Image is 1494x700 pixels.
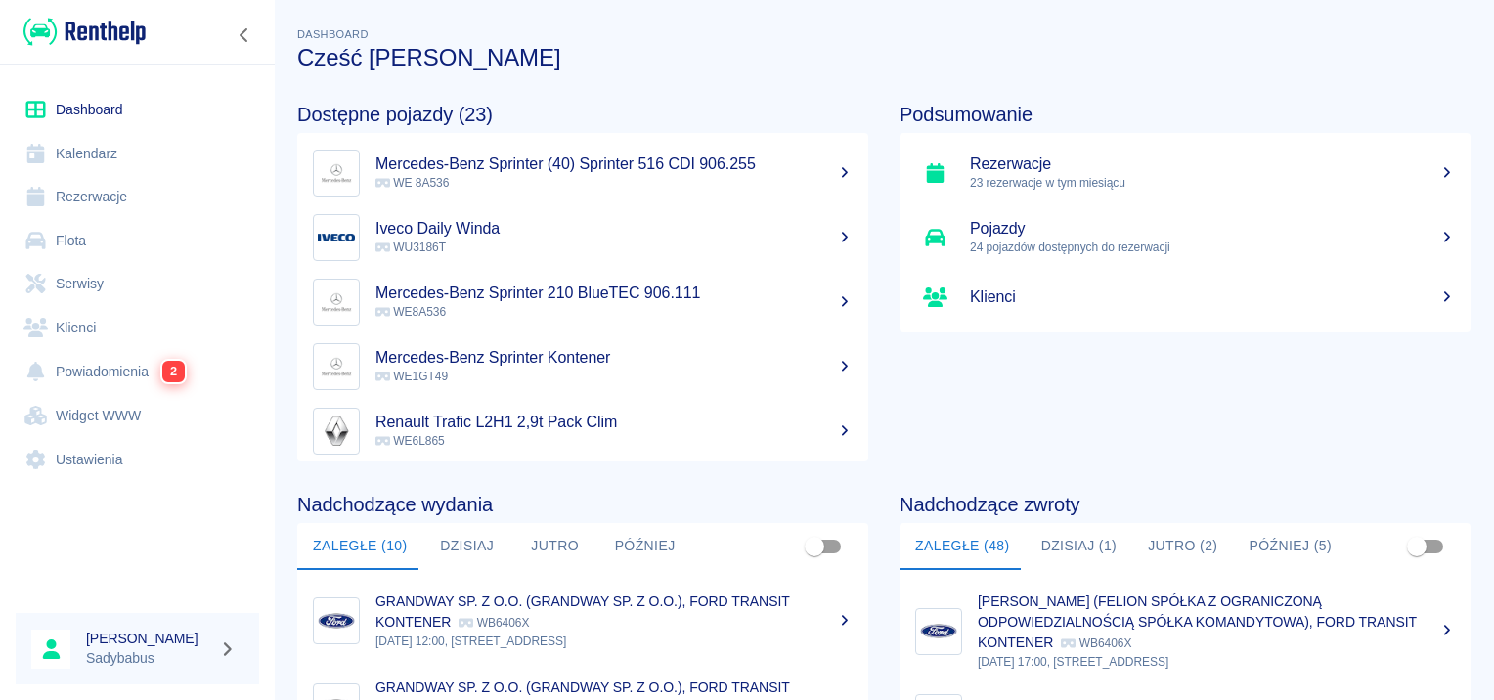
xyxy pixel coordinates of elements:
button: Jutro (2) [1132,523,1233,570]
img: Image [318,348,355,385]
a: ImageRenault Trafic L2H1 2,9t Pack Clim WE6L865 [297,399,868,463]
img: Image [318,602,355,639]
a: Klienci [900,270,1471,325]
a: Powiadomienia2 [16,349,259,394]
button: Zwiń nawigację [230,22,259,48]
h3: Cześć [PERSON_NAME] [297,44,1471,71]
span: WE6L865 [375,434,445,448]
a: ImageIveco Daily Winda WU3186T [297,205,868,270]
a: Flota [16,219,259,263]
h5: Iveco Daily Winda [375,219,853,239]
button: Dzisiaj (1) [1026,523,1133,570]
p: [PERSON_NAME] (FELION SPÓŁKA Z OGRANICZONĄ ODPOWIEDZIALNOŚCIĄ SPÓŁKA KOMANDYTOWA), FORD TRANSIT K... [978,593,1417,650]
p: [DATE] 12:00, [STREET_ADDRESS] [375,633,853,650]
h5: Rezerwacje [970,154,1455,174]
span: 2 [162,361,185,382]
img: Renthelp logo [23,16,146,48]
span: Dashboard [297,28,369,40]
h5: Klienci [970,287,1455,307]
a: Rezerwacje23 rezerwacje w tym miesiącu [900,141,1471,205]
h5: Mercedes-Benz Sprinter Kontener [375,348,853,368]
a: ImageGRANDWAY SP. Z O.O. (GRANDWAY SP. Z O.O.), FORD TRANSIT KONTENER WB6406X[DATE] 12:00, [STREE... [297,578,868,664]
p: WB6406X [1061,636,1131,650]
h5: Mercedes-Benz Sprinter 210 BlueTEC 906.111 [375,284,853,303]
a: Pojazdy24 pojazdów dostępnych do rezerwacji [900,205,1471,270]
span: Pokaż przypisane tylko do mnie [796,528,833,565]
h4: Dostępne pojazdy (23) [297,103,868,126]
span: WE 8A536 [375,176,449,190]
a: Kalendarz [16,132,259,176]
p: WB6406X [459,616,529,630]
button: Jutro [511,523,599,570]
button: Zaległe (48) [900,523,1026,570]
button: Później (5) [1233,523,1347,570]
p: Sadybabus [86,648,211,669]
button: Zaległe (10) [297,523,423,570]
a: ImageMercedes-Benz Sprinter (40) Sprinter 516 CDI 906.255 WE 8A536 [297,141,868,205]
p: 24 pojazdów dostępnych do rezerwacji [970,239,1455,256]
h4: Nadchodzące zwroty [900,493,1471,516]
span: WU3186T [375,241,446,254]
img: Image [318,413,355,450]
h5: Pojazdy [970,219,1455,239]
span: WE8A536 [375,305,446,319]
p: 23 rezerwacje w tym miesiącu [970,174,1455,192]
a: Image[PERSON_NAME] (FELION SPÓŁKA Z OGRANICZONĄ ODPOWIEDZIALNOŚCIĄ SPÓŁKA KOMANDYTOWA), FORD TRAN... [900,578,1471,684]
h5: Renault Trafic L2H1 2,9t Pack Clim [375,413,853,432]
p: [DATE] 17:00, [STREET_ADDRESS] [978,653,1455,671]
a: ImageMercedes-Benz Sprinter Kontener WE1GT49 [297,334,868,399]
h5: Mercedes-Benz Sprinter (40) Sprinter 516 CDI 906.255 [375,154,853,174]
a: Ustawienia [16,438,259,482]
img: Image [318,219,355,256]
h6: [PERSON_NAME] [86,629,211,648]
a: Klienci [16,306,259,350]
h4: Nadchodzące wydania [297,493,868,516]
p: GRANDWAY SP. Z O.O. (GRANDWAY SP. Z O.O.), FORD TRANSIT KONTENER [375,593,790,630]
a: Widget WWW [16,394,259,438]
button: Później [599,523,691,570]
a: Serwisy [16,262,259,306]
a: Renthelp logo [16,16,146,48]
img: Image [920,613,957,650]
a: ImageMercedes-Benz Sprinter 210 BlueTEC 906.111 WE8A536 [297,270,868,334]
img: Image [318,284,355,321]
h4: Podsumowanie [900,103,1471,126]
span: Pokaż przypisane tylko do mnie [1398,528,1435,565]
button: Dzisiaj [423,523,511,570]
span: WE1GT49 [375,370,448,383]
img: Image [318,154,355,192]
a: Dashboard [16,88,259,132]
a: Rezerwacje [16,175,259,219]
